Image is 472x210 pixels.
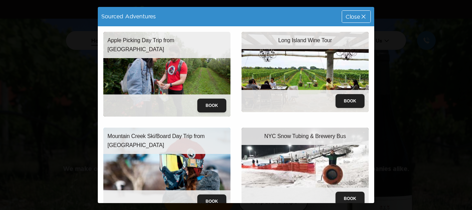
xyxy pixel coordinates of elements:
img: wine-tour-trip.jpeg [242,32,369,112]
p: Long Island Wine Tour [278,36,332,45]
p: NYC Snow Tubing & Brewery Bus [264,132,346,141]
button: Book [197,194,226,208]
div: Sourced Adventures [98,10,159,23]
span: Close [346,14,360,19]
img: snowtubing-trip.jpeg [242,128,369,210]
p: Apple Picking Day Trip from [GEOGRAPHIC_DATA] [107,36,226,54]
img: apple_picking.jpeg [103,32,230,117]
button: Book [336,192,365,206]
p: Mountain Creek Ski/Board Day Trip from [GEOGRAPHIC_DATA] [107,132,226,150]
button: Book [336,94,365,108]
button: Book [197,99,226,112]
